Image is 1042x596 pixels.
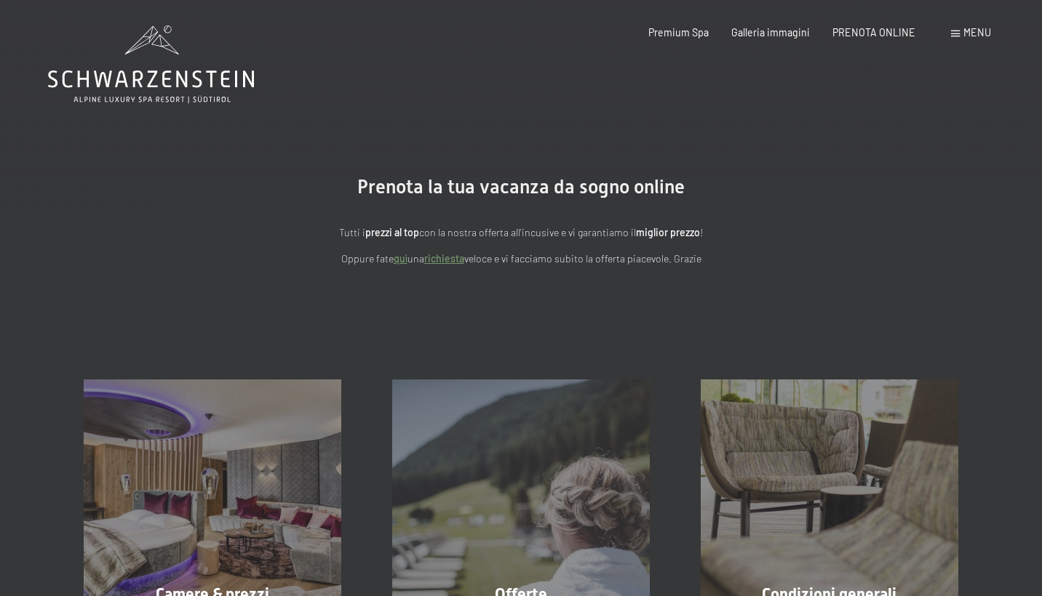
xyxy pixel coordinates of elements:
a: richiesta [424,252,464,265]
span: Prenota la tua vacanza da sogno online [357,176,685,198]
p: Oppure fate una veloce e vi facciamo subito la offerta piacevole. Grazie [201,251,841,267]
p: Tutti i con la nostra offerta all'incusive e vi garantiamo il ! [201,225,841,241]
a: Galleria immagini [731,26,810,39]
strong: miglior prezzo [636,226,700,238]
a: quì [394,252,407,265]
a: Premium Spa [648,26,709,39]
a: PRENOTA ONLINE [832,26,915,39]
strong: prezzi al top [365,226,419,238]
span: Menu [963,26,991,39]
